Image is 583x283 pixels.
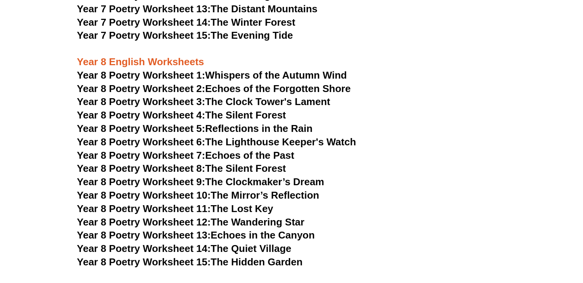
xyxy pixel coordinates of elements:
[77,16,296,28] a: Year 7 Poetry Worksheet 14:The Winter Forest
[77,16,211,28] span: Year 7 Poetry Worksheet 14:
[77,229,315,241] a: Year 8 Poetry Worksheet 13:Echoes in the Canyon
[77,69,347,81] a: Year 8 Poetry Worksheet 1:Whispers of the Autumn Wind
[77,83,205,94] span: Year 8 Poetry Worksheet 2:
[77,123,205,134] span: Year 8 Poetry Worksheet 5:
[77,150,205,161] span: Year 8 Poetry Worksheet 7:
[77,163,286,174] a: Year 8 Poetry Worksheet 8:The Silent Forest
[77,243,291,254] a: Year 8 Poetry Worksheet 14:The Quiet Village
[455,197,583,283] iframe: Chat Widget
[77,96,330,107] a: Year 8 Poetry Worksheet 3:The Clock Tower's Lament
[77,83,351,94] a: Year 8 Poetry Worksheet 2:Echoes of the Forgotten Shore
[77,216,211,228] span: Year 8 Poetry Worksheet 12:
[77,150,294,161] a: Year 8 Poetry Worksheet 7:Echoes of the Past
[77,203,273,214] a: Year 8 Poetry Worksheet 11:The Lost Key
[77,30,211,41] span: Year 7 Poetry Worksheet 15:
[77,256,211,268] span: Year 8 Poetry Worksheet 15:
[77,216,305,228] a: Year 8 Poetry Worksheet 12:The Wandering Star
[77,3,318,15] a: Year 7 Poetry Worksheet 13:The Distant Mountains
[77,109,205,121] span: Year 8 Poetry Worksheet 4:
[77,3,211,15] span: Year 7 Poetry Worksheet 13:
[77,256,303,268] a: Year 8 Poetry Worksheet 15:The Hidden Garden
[77,123,313,134] a: Year 8 Poetry Worksheet 5:Reflections in the Rain
[77,176,324,188] a: Year 8 Poetry Worksheet 9:The Clockmaker’s Dream
[77,203,211,214] span: Year 8 Poetry Worksheet 11:
[77,69,205,81] span: Year 8 Poetry Worksheet 1:
[77,136,356,148] a: Year 8 Poetry Worksheet 6:The Lighthouse Keeper's Watch
[77,163,205,174] span: Year 8 Poetry Worksheet 8:
[77,109,286,121] a: Year 8 Poetry Worksheet 4:The Silent Forest
[77,30,293,41] a: Year 7 Poetry Worksheet 15:The Evening Tide
[77,96,205,107] span: Year 8 Poetry Worksheet 3:
[77,189,319,201] a: Year 8 Poetry Worksheet 10:The Mirror’s Reflection
[77,176,205,188] span: Year 8 Poetry Worksheet 9:
[77,189,211,201] span: Year 8 Poetry Worksheet 10:
[77,243,211,254] span: Year 8 Poetry Worksheet 14:
[77,229,211,241] span: Year 8 Poetry Worksheet 13:
[77,136,205,148] span: Year 8 Poetry Worksheet 6:
[77,43,506,69] h3: Year 8 English Worksheets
